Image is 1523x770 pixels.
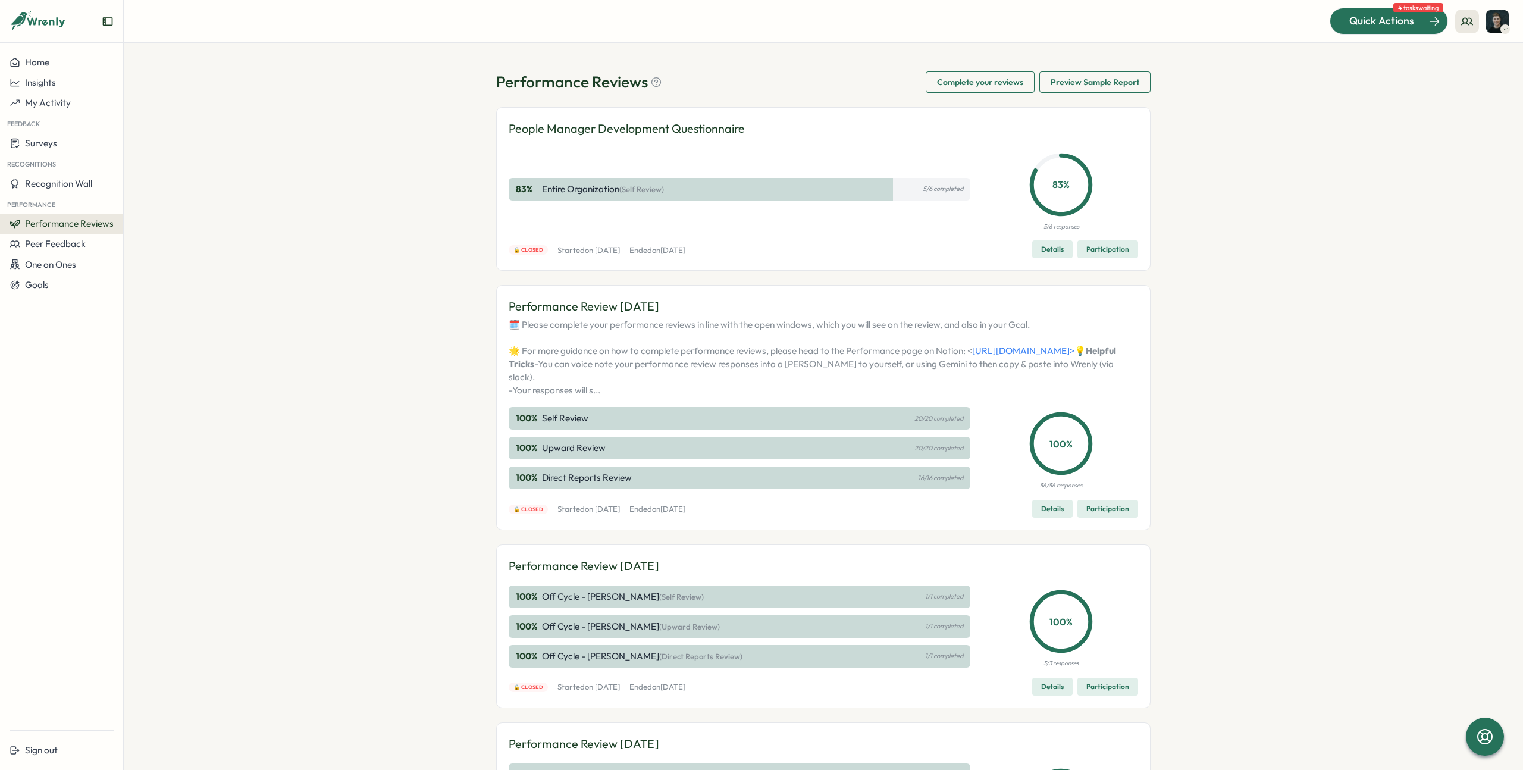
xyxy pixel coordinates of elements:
[25,137,57,149] span: Surveys
[25,279,49,290] span: Goals
[914,415,963,422] p: 20/20 completed
[1349,13,1414,29] span: Quick Actions
[542,650,742,663] p: Off Cycle - [PERSON_NAME]
[659,652,742,661] span: (Direct Reports Review)
[516,471,540,484] p: 100 %
[659,622,720,631] span: (Upward Review)
[542,620,720,633] p: Off Cycle - [PERSON_NAME]
[1330,8,1448,34] button: Quick Actions
[1077,500,1138,518] button: Participation
[926,71,1035,93] button: Complete your reviews
[25,238,86,249] span: Peer Feedback
[25,744,58,756] span: Sign out
[1041,500,1064,517] span: Details
[937,72,1023,92] span: Complete your reviews
[1040,481,1082,490] p: 56/56 responses
[25,57,49,68] span: Home
[542,412,588,425] p: Self Review
[1051,72,1139,92] span: Preview Sample Report
[25,218,114,229] span: Performance Reviews
[513,246,544,254] span: 🔒 Closed
[509,318,1138,397] p: 🗓️ Please complete your performance reviews in line with the open windows, which you will see on ...
[557,245,620,256] p: Started on [DATE]
[629,682,685,693] p: Ended on [DATE]
[1086,500,1129,517] span: Participation
[496,71,662,92] h1: Performance Reviews
[629,245,685,256] p: Ended on [DATE]
[1032,177,1090,192] p: 83 %
[914,445,963,452] p: 20/20 completed
[516,650,540,663] p: 100 %
[509,298,659,316] p: Performance Review [DATE]
[542,183,664,196] p: Entire Organization
[918,474,963,482] p: 16/16 completed
[516,183,540,196] p: 83 %
[516,442,540,455] p: 100 %
[542,590,704,603] p: Off Cycle - [PERSON_NAME]
[619,184,664,194] span: (Self Review)
[1032,500,1073,518] button: Details
[102,15,114,27] button: Expand sidebar
[25,77,56,88] span: Insights
[923,185,963,193] p: 5/6 completed
[1086,241,1129,258] span: Participation
[1041,241,1064,258] span: Details
[509,120,745,138] p: People Manager Development Questionnaire
[1041,678,1064,695] span: Details
[516,412,540,425] p: 100 %
[1393,3,1443,12] span: 4 tasks waiting
[542,442,606,455] p: Upward Review
[557,504,620,515] p: Started on [DATE]
[1032,436,1090,451] p: 100 %
[1043,222,1079,231] p: 5/6 responses
[1486,10,1509,33] img: Ben Cruttenden
[1086,678,1129,695] span: Participation
[25,178,92,189] span: Recognition Wall
[1032,614,1090,629] p: 100 %
[1032,240,1073,258] button: Details
[509,735,659,753] p: Performance Review [DATE]
[25,259,76,270] span: One on Ones
[513,683,544,691] span: 🔒 Closed
[972,345,1074,356] a: [URL][DOMAIN_NAME]>
[509,557,659,575] p: Performance Review [DATE]
[659,592,704,602] span: (Self Review)
[1039,71,1151,93] button: Preview Sample Report
[925,652,963,660] p: 1/1 completed
[1077,240,1138,258] button: Participation
[542,471,632,484] p: Direct Reports Review
[557,682,620,693] p: Started on [DATE]
[925,593,963,600] p: 1/1 completed
[1077,678,1138,696] button: Participation
[1032,678,1073,696] button: Details
[629,504,685,515] p: Ended on [DATE]
[513,505,544,514] span: 🔒 Closed
[516,590,540,603] p: 100 %
[1043,659,1079,668] p: 3/3 responses
[925,622,963,630] p: 1/1 completed
[516,620,540,633] p: 100 %
[25,97,71,108] span: My Activity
